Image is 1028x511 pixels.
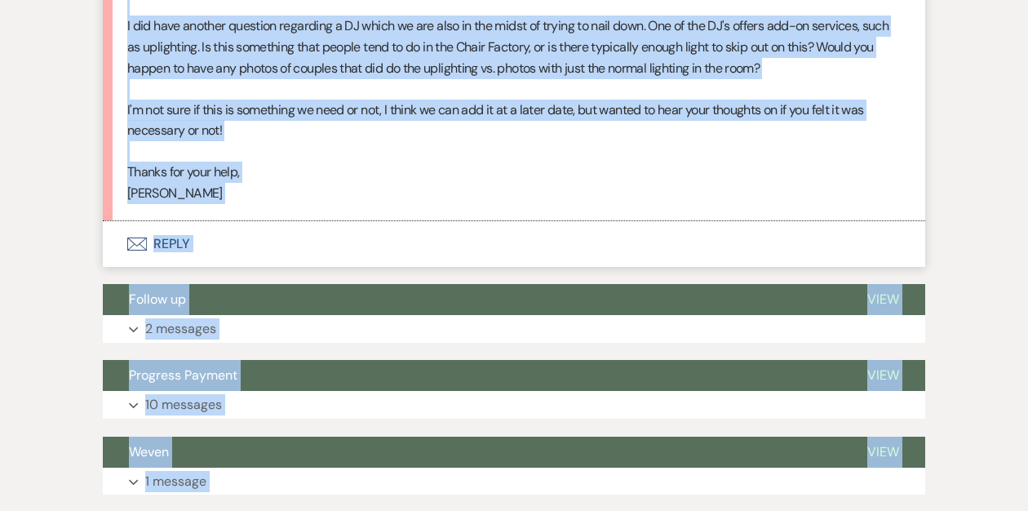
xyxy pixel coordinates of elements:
[103,315,925,343] button: 2 messages
[103,284,841,315] button: Follow up
[103,468,925,495] button: 1 message
[145,394,222,415] p: 10 messages
[841,284,925,315] button: View
[841,437,925,468] button: View
[127,16,901,78] p: I did have another question regarding a DJ which we are also in the midst of trying to nail down....
[867,443,899,460] span: View
[145,471,206,492] p: 1 message
[129,291,186,308] span: Follow up
[103,437,841,468] button: Weven
[127,100,901,141] p: I'm not sure if this is something we need or not, I think we can add it at a later date, but want...
[127,162,901,183] p: Thanks for your help,
[145,318,216,340] p: 2 messages
[127,183,901,204] p: [PERSON_NAME]
[867,367,899,384] span: View
[103,360,841,391] button: Progress Payment
[129,443,169,460] span: Weven
[867,291,899,308] span: View
[103,391,925,419] button: 10 messages
[103,221,925,267] button: Reply
[129,367,237,384] span: Progress Payment
[841,360,925,391] button: View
